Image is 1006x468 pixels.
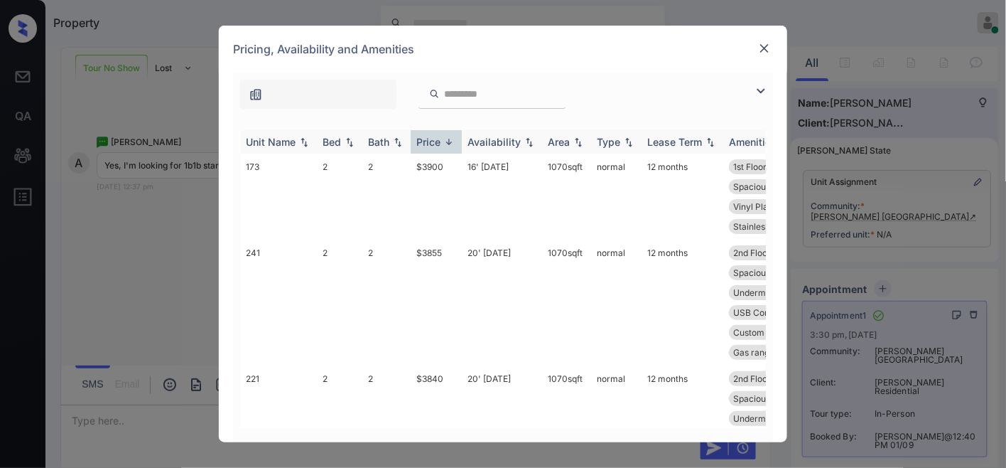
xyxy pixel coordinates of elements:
[240,154,317,240] td: 173
[219,26,787,73] div: Pricing, Availability and Amenities
[462,240,542,366] td: 20' [DATE]
[733,373,771,384] span: 2nd Floor
[597,136,620,148] div: Type
[733,267,798,278] span: Spacious Closet
[297,137,311,147] img: sorting
[591,240,642,366] td: normal
[733,307,808,318] span: USB Compatible ...
[733,221,799,232] span: Stainless Steel...
[317,240,362,366] td: 2
[467,136,521,148] div: Availability
[733,248,771,258] span: 2nd Floor
[317,154,362,240] td: 2
[703,137,718,147] img: sorting
[323,136,341,148] div: Bed
[429,87,440,100] img: icon-zuma
[733,413,804,424] span: Undermount Sink
[591,154,642,240] td: normal
[733,161,767,172] span: 1st Floor
[733,393,798,404] span: Spacious Closet
[729,136,777,148] div: Amenities
[757,41,772,55] img: close
[622,137,636,147] img: sorting
[733,347,774,358] span: Gas range
[368,136,389,148] div: Bath
[647,136,702,148] div: Lease Term
[733,327,792,338] span: Custom Closet
[542,154,591,240] td: 1070 sqft
[542,240,591,366] td: 1070 sqft
[416,136,440,148] div: Price
[391,137,405,147] img: sorting
[642,154,723,240] td: 12 months
[240,240,317,366] td: 241
[411,240,462,366] td: $3855
[522,137,536,147] img: sorting
[733,201,799,212] span: Vinyl Plank - R...
[548,136,570,148] div: Area
[362,154,411,240] td: 2
[752,83,769,100] img: icon-zuma
[442,137,456,147] img: sorting
[342,137,357,147] img: sorting
[411,154,462,240] td: $3900
[733,287,804,298] span: Undermount Sink
[642,240,723,366] td: 12 months
[249,87,263,102] img: icon-zuma
[571,137,585,147] img: sorting
[733,181,798,192] span: Spacious Closet
[246,136,296,148] div: Unit Name
[362,240,411,366] td: 2
[462,154,542,240] td: 16' [DATE]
